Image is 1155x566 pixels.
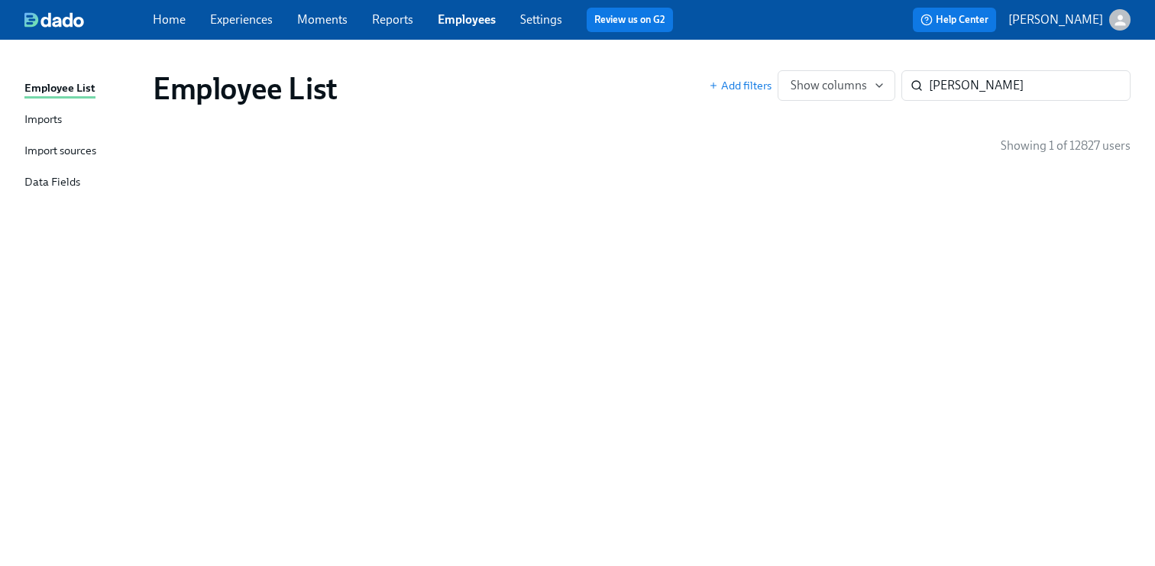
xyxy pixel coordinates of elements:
[153,12,186,27] a: Home
[709,78,772,93] button: Add filters
[24,173,141,192] a: Data Fields
[929,70,1131,101] input: Search by name
[24,173,80,192] div: Data Fields
[24,12,84,27] img: dado
[210,12,273,27] a: Experiences
[24,111,141,130] a: Imports
[297,12,348,27] a: Moments
[520,12,562,27] a: Settings
[438,12,496,27] a: Employees
[24,142,96,161] div: Import sources
[24,12,153,27] a: dado
[1008,9,1131,31] button: [PERSON_NAME]
[372,12,413,27] a: Reports
[791,78,882,93] span: Show columns
[594,12,665,27] a: Review us on G2
[24,111,62,130] div: Imports
[920,12,988,27] span: Help Center
[24,79,141,99] a: Employee List
[153,70,338,107] h1: Employee List
[587,8,673,32] button: Review us on G2
[24,79,95,99] div: Employee List
[1001,137,1131,154] p: Showing 1 of 12827 users
[24,142,141,161] a: Import sources
[1008,11,1103,28] p: [PERSON_NAME]
[913,8,996,32] button: Help Center
[778,70,895,101] button: Show columns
